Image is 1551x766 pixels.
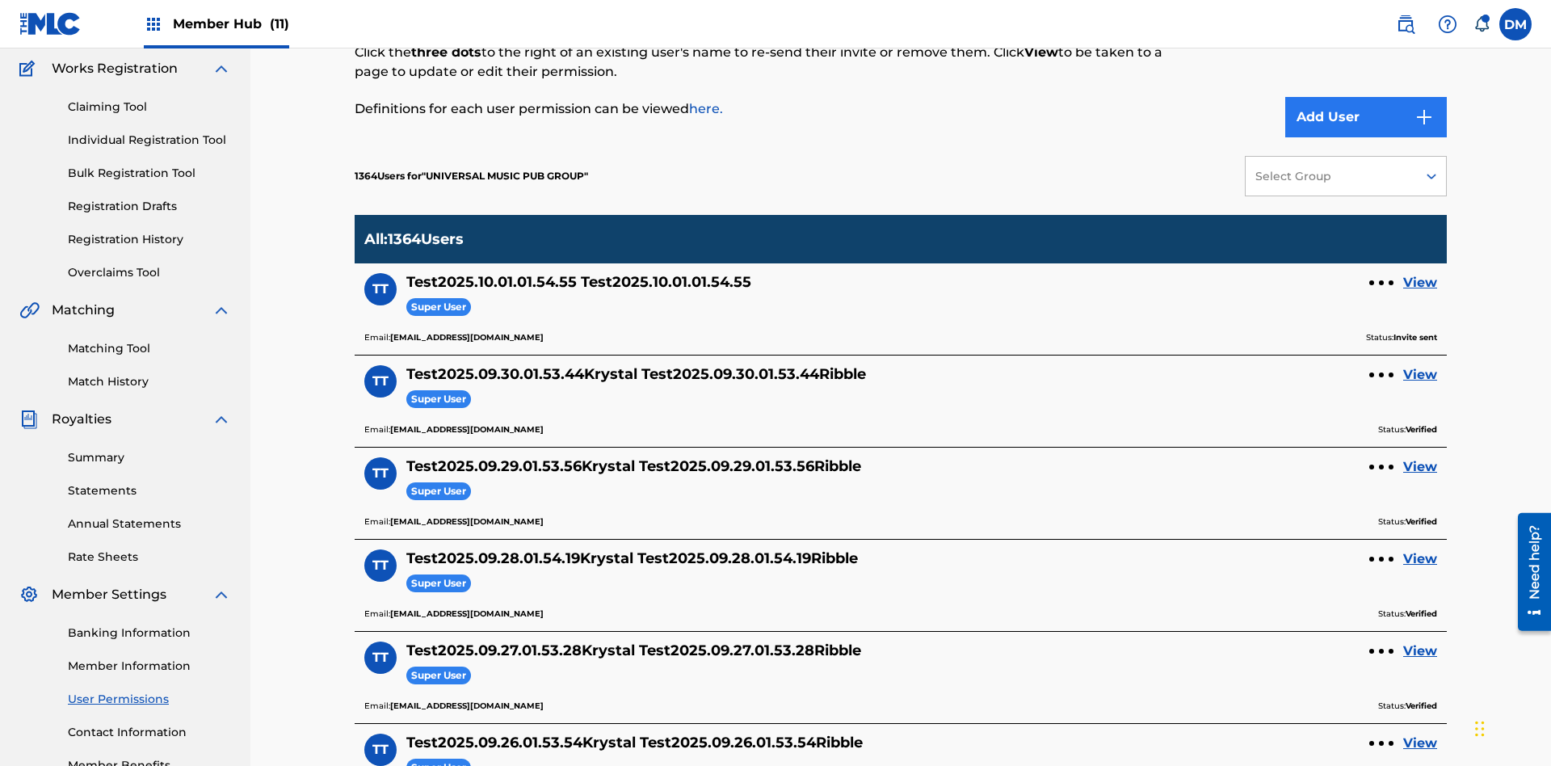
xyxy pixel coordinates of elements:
strong: View [1024,44,1058,60]
img: expand [212,410,231,429]
span: TT [372,464,389,483]
b: [EMAIL_ADDRESS][DOMAIN_NAME] [390,701,544,711]
p: Email: [364,699,544,713]
p: Definitions for each user permission can be viewed [355,99,1196,119]
img: search [1396,15,1415,34]
p: Email: [364,515,544,529]
span: Works Registration [52,59,178,78]
p: Status: [1366,330,1437,345]
img: Top Rightsholders [144,15,163,34]
a: View [1403,642,1437,661]
h5: Test2025.10.01.01.54.55 Test2025.10.01.01.54.55 [406,273,751,292]
img: expand [212,301,231,320]
b: Invite sent [1393,332,1437,343]
span: Member Settings [52,585,166,604]
span: Royalties [52,410,111,429]
img: help [1438,15,1457,34]
img: Royalties [19,410,39,429]
p: Email: [364,330,544,345]
a: Contact Information [68,724,231,741]
a: View [1403,273,1437,293]
p: Status: [1378,515,1437,529]
img: 9d2ae6d4665cec9f34b9.svg [1414,107,1434,127]
a: Member Information [68,658,231,675]
a: Summary [68,449,231,466]
p: Email: [364,607,544,621]
iframe: Chat Widget [1470,688,1551,766]
a: Individual Registration Tool [68,132,231,149]
b: Verified [1406,516,1437,527]
a: Rate Sheets [68,549,231,566]
span: (11) [270,16,289,32]
img: Works Registration [19,59,40,78]
b: Verified [1406,424,1437,435]
div: Notifications [1473,16,1490,32]
img: expand [212,59,231,78]
span: TT [372,372,389,391]
a: Public Search [1389,8,1422,40]
p: Email: [364,423,544,437]
h5: Test2025.09.28.01.54.19Krystal Test2025.09.28.01.54.19Ribble [406,549,858,568]
a: Overclaims Tool [68,264,231,281]
div: User Menu [1499,8,1532,40]
a: here. [689,101,723,116]
h5: Test2025.09.26.01.53.54Krystal Test2025.09.26.01.53.54Ribble [406,734,863,752]
span: TT [372,556,389,575]
p: Status: [1378,607,1437,621]
h5: Test2025.09.27.01.53.28Krystal Test2025.09.27.01.53.28Ribble [406,642,861,660]
b: [EMAIL_ADDRESS][DOMAIN_NAME] [390,424,544,435]
a: Registration Drafts [68,198,231,215]
span: Super User [406,298,471,317]
a: Annual Statements [68,516,231,532]
img: expand [212,585,231,604]
a: Match History [68,373,231,390]
iframe: Resource Center [1506,507,1551,639]
a: View [1403,457,1437,477]
p: Status: [1378,699,1437,713]
b: [EMAIL_ADDRESS][DOMAIN_NAME] [390,516,544,527]
div: Drag [1475,705,1485,753]
a: View [1403,734,1437,753]
span: Super User [406,390,471,409]
a: User Permissions [68,691,231,708]
a: Claiming Tool [68,99,231,116]
span: TT [372,280,389,299]
strong: three dots [411,44,481,60]
b: Verified [1406,701,1437,711]
button: Add User [1285,97,1447,137]
a: Statements [68,482,231,499]
img: Matching [19,301,40,320]
a: Matching Tool [68,340,231,357]
a: Registration History [68,231,231,248]
img: MLC Logo [19,12,82,36]
span: Member Hub [173,15,289,33]
a: View [1403,365,1437,385]
a: Banking Information [68,625,231,642]
span: 1364 Users for [355,170,422,182]
h5: Test2025.09.29.01.53.56Krystal Test2025.09.29.01.53.56Ribble [406,457,861,476]
img: Member Settings [19,585,39,604]
b: Verified [1406,608,1437,619]
span: Matching [52,301,115,320]
b: [EMAIL_ADDRESS][DOMAIN_NAME] [390,332,544,343]
h5: Test2025.09.30.01.53.44Krystal Test2025.09.30.01.53.44Ribble [406,365,866,384]
span: TT [372,740,389,760]
span: TT [372,648,389,667]
p: Click the to the right of an existing user's name to re-send their invite or remove them. Click t... [355,43,1196,82]
p: Status: [1378,423,1437,437]
b: [EMAIL_ADDRESS][DOMAIN_NAME] [390,608,544,619]
span: UNIVERSAL MUSIC PUB GROUP [422,170,588,182]
span: Super User [406,482,471,501]
span: Super User [406,667,471,685]
a: View [1403,549,1437,569]
a: Bulk Registration Tool [68,165,231,182]
p: All : 1364 Users [364,230,464,248]
div: Help [1431,8,1464,40]
span: Super User [406,574,471,593]
div: Select Group [1255,168,1406,185]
